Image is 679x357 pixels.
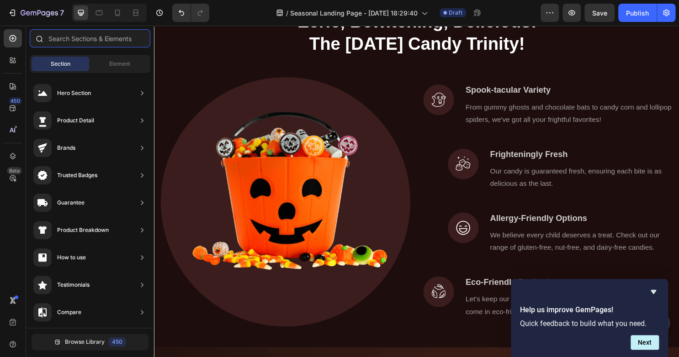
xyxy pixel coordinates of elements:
button: Next question [631,335,659,350]
div: Hero Section [57,89,91,98]
div: Beta [7,167,22,174]
p: Spook-tacular Variety [325,62,541,73]
div: Product Breakdown [57,226,109,235]
div: Brands [57,143,75,152]
span: Save [592,9,607,17]
p: Quick feedback to build what you need. [520,319,659,328]
button: Hide survey [648,286,659,297]
span: Section [51,60,70,68]
div: Help us improve GemPages! [520,286,659,350]
p: Our candy is guaranteed fresh, ensuring each bite is as delicious as the last. [350,146,541,172]
div: Publish [626,8,649,18]
span: Browse Library [65,338,105,346]
span: Draft [449,9,462,17]
span: Seasonal Landing Page - [DATE] 18:29:40 [290,8,418,18]
h2: Help us improve GemPages! [520,304,659,315]
p: Frighteningly Fresh [350,129,541,141]
div: Compare [57,308,81,317]
div: Undo/Redo [172,4,209,22]
span: Element [109,60,130,68]
div: 450 [108,337,126,346]
button: Browse Library450 [32,334,149,350]
div: How to use [57,253,86,262]
input: Search Sections & Elements [30,29,150,47]
button: Publish [618,4,657,22]
div: Product Detail [57,116,94,125]
div: Trusted Badges [57,171,97,180]
p: Allergy-Friendly Options [350,196,541,207]
p: Eco-Friendly Packaging [325,262,541,274]
p: 7 [60,7,64,18]
div: 450 [9,97,22,105]
p: Let's keep our planet as happy as our sweet tooth. Our candies come in eco-friendly packaging. [325,279,541,306]
span: / [286,8,288,18]
button: Save [584,4,615,22]
button: 7 [4,4,68,22]
iframe: Design area [154,26,679,357]
div: Guarantee [57,198,85,207]
div: Testimonials [57,280,90,289]
p: From gummy ghosts and chocolate bats to candy corn and lollipop spiders, we've got all your frigh... [325,79,541,105]
p: We believe every child deserves a treat. Check out our range of gluten-free, nut-free, and dairy-... [350,213,541,239]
